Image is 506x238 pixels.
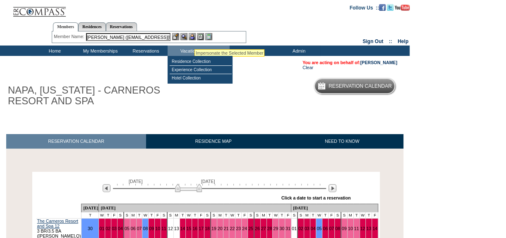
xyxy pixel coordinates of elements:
[291,204,378,212] td: [DATE]
[248,212,254,219] td: S
[395,5,410,11] img: Subscribe to our YouTube Channel
[329,184,336,192] img: Next
[281,134,403,149] a: NEED TO KNOW
[111,212,118,219] td: F
[82,204,99,212] td: [DATE]
[205,33,212,40] img: b_calculator.gif
[291,212,297,219] td: S
[196,50,263,55] div: Impersonate the Selected Member
[129,179,143,184] span: [DATE]
[198,212,204,219] td: F
[366,226,371,231] a: 13
[77,46,122,56] td: My Memberships
[285,226,290,231] a: 31
[297,212,304,219] td: S
[389,38,392,44] span: ::
[329,84,392,89] h5: Reservation Calendar
[267,226,272,231] a: 28
[199,226,204,231] a: 17
[53,22,78,31] a: Members
[224,226,229,231] a: 21
[125,226,129,231] a: 05
[201,179,215,184] span: [DATE]
[353,212,360,219] td: T
[273,212,279,219] td: W
[146,134,281,149] a: RESIDENCE MAP
[298,226,303,231] a: 02
[106,22,137,31] a: Reservations
[366,212,372,219] td: T
[186,226,191,231] a: 15
[322,212,329,219] td: T
[31,46,77,56] td: Home
[131,226,136,231] a: 06
[180,33,187,40] img: View
[155,212,161,219] td: F
[285,212,291,219] td: F
[329,226,334,231] a: 07
[142,212,149,219] td: W
[170,66,232,74] td: Experience Collection
[124,212,130,219] td: S
[335,212,341,219] td: S
[261,226,266,231] a: 27
[242,212,248,219] td: F
[323,226,328,231] a: 06
[254,212,260,219] td: S
[82,212,99,219] td: T
[354,226,359,231] a: 11
[317,226,321,231] a: 05
[170,74,232,82] td: Hotel Collection
[217,212,223,219] td: M
[379,4,386,11] img: Become our fan on Facebook
[180,212,186,219] td: T
[362,38,383,44] a: Sign Out
[161,212,167,219] td: S
[174,226,179,231] a: 13
[218,226,223,231] a: 20
[379,5,386,10] a: Become our fan on Facebook
[117,212,123,219] td: S
[372,212,378,219] td: F
[398,38,408,44] a: Help
[54,33,86,40] div: Member Name:
[387,5,393,10] a: Follow us on Twitter
[205,226,210,231] a: 18
[279,226,284,231] a: 30
[292,226,297,231] a: 01
[387,4,393,11] img: Follow us on Twitter
[172,33,179,40] img: b_edit.gif
[112,226,117,231] a: 03
[149,226,154,231] a: 09
[173,212,180,219] td: M
[122,46,168,56] td: Reservations
[348,226,353,231] a: 10
[106,226,110,231] a: 02
[103,184,110,192] img: Previous
[342,226,347,231] a: 09
[302,65,313,70] a: Clear
[168,226,173,231] a: 12
[189,33,196,40] img: Impersonate
[180,226,185,231] a: 14
[360,212,366,219] td: W
[136,212,142,219] td: T
[310,212,316,219] td: T
[311,226,316,231] a: 04
[266,212,273,219] td: T
[88,226,93,231] a: 30
[149,212,155,219] td: T
[170,58,232,66] td: Residence Collection
[395,5,410,10] a: Subscribe to our YouTube Channel
[350,4,379,11] td: Follow Us ::
[235,212,242,219] td: T
[186,212,192,219] td: W
[168,46,230,56] td: Vacation Collection
[255,226,260,231] a: 26
[223,212,229,219] td: T
[273,226,278,231] a: 29
[360,226,365,231] a: 12
[137,226,142,231] a: 07
[99,226,104,231] a: 01
[335,226,340,231] a: 08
